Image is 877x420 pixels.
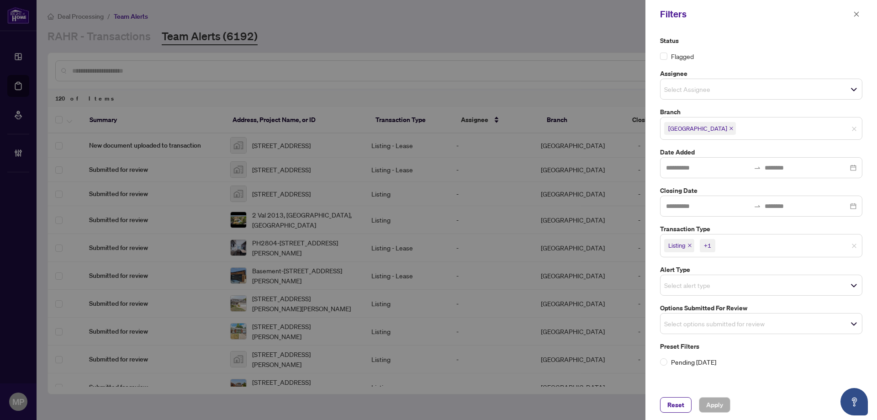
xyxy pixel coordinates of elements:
[664,122,736,135] span: Mississauga
[660,224,862,234] label: Transaction Type
[660,341,862,351] label: Preset Filters
[667,357,720,367] span: Pending [DATE]
[754,164,761,171] span: to
[664,239,694,252] span: Listing
[851,126,857,132] span: close
[667,398,684,412] span: Reset
[840,388,868,415] button: Open asap
[754,164,761,171] span: swap-right
[754,202,761,210] span: swap-right
[660,107,862,117] label: Branch
[660,69,862,79] label: Assignee
[853,11,860,17] span: close
[699,397,730,413] button: Apply
[668,124,727,133] span: [GEOGRAPHIC_DATA]
[660,147,862,157] label: Date Added
[660,36,862,46] label: Status
[660,186,862,196] label: Closing Date
[754,202,761,210] span: to
[851,243,857,249] span: close
[729,126,734,131] span: close
[671,51,694,61] span: Flagged
[704,241,711,250] div: +1
[660,303,862,313] label: Options Submitted for Review
[660,397,692,413] button: Reset
[687,243,692,248] span: close
[660,7,851,21] div: Filters
[660,265,862,275] label: Alert Type
[668,241,686,250] span: Listing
